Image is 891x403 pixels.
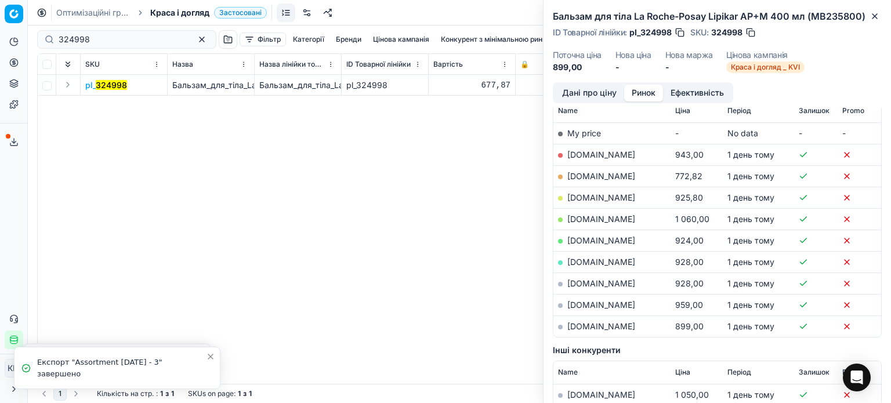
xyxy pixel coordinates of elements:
span: Назва лінійки товарів [259,60,325,69]
td: - [671,122,723,144]
span: pl_ [85,79,127,91]
span: Залишок [799,368,830,377]
button: Ринок [624,85,663,101]
div: Open Intercom Messenger [843,364,871,391]
span: ID Товарної лінійки : [553,28,627,37]
span: 1 день тому [727,300,774,310]
span: SKUs on page : [188,389,236,398]
span: 943,00 [675,150,704,159]
button: Close toast [204,350,218,364]
dt: Нова маржа [665,51,713,59]
strong: 1 [171,389,174,398]
span: 🔒 [520,60,529,69]
button: Фільтр [240,32,286,46]
strong: 1 [160,389,163,398]
span: Ціна [675,106,690,115]
span: 1 день тому [727,390,774,400]
span: Name [558,368,578,377]
button: Expand [61,78,75,92]
span: 928,00 [675,278,704,288]
span: Застосовані [214,7,267,19]
span: 1 день тому [727,214,774,224]
span: ID Товарної лінійки [346,60,411,69]
span: 1 день тому [727,150,774,159]
a: [DOMAIN_NAME] [567,321,635,331]
span: My price [567,128,601,138]
a: [DOMAIN_NAME] [567,300,635,310]
dt: Нова ціна [615,51,651,59]
span: pl_324998 [629,27,672,38]
button: Go to previous page [37,387,51,401]
span: 1 день тому [727,193,774,202]
span: Період [727,368,751,377]
button: Ефективність [663,85,731,101]
strong: 1 [249,389,252,398]
span: 1 день тому [727,321,774,331]
button: Категорії [288,32,329,46]
span: 324998 [711,27,742,38]
strong: 1 [238,389,241,398]
h2: Бальзам для тіла La Roche-Posay Lipikar AP+M 400 мл (MB235800) [553,9,882,23]
a: [DOMAIN_NAME] [567,257,635,267]
button: КM [5,359,23,377]
span: SKU [85,60,100,69]
div: pl_324998 [346,79,423,91]
span: Promo [842,106,864,115]
span: Краса і догляд [150,7,209,19]
span: Кількість на стр. [97,389,154,398]
a: Оптимізаційні групи [56,7,131,19]
a: [DOMAIN_NAME] [567,193,635,202]
button: Бренди [331,32,366,46]
div: : [97,389,174,398]
h5: Інші конкуренти [553,344,882,356]
dd: - [615,61,651,73]
span: Бальзам_для_тіла_La_Roche-Posay_Lipikar_AP+M_400_мл_(MB235800) [172,80,451,90]
a: [DOMAIN_NAME] [567,390,635,400]
td: - [838,122,881,144]
button: Дані про ціну [555,85,624,101]
dt: Цінова кампанія [726,51,805,59]
span: Promo [842,368,864,377]
span: 1 день тому [727,278,774,288]
span: Залишок [799,106,830,115]
span: Вартість [433,60,463,69]
a: [DOMAIN_NAME] [567,150,635,159]
td: - [794,122,838,144]
span: 924,00 [675,235,704,245]
span: 772,82 [675,171,702,181]
span: Період [727,106,751,115]
span: 925,80 [675,193,703,202]
nav: pagination [37,387,83,401]
div: Бальзам_для_тіла_La_Roche-Posay_Lipikar_AP+M_400_мл_(MB235800) [259,79,336,91]
span: SKU : [690,28,709,37]
span: Краса і догляд _ KVI [726,61,805,73]
a: [DOMAIN_NAME] [567,278,635,288]
div: 677,87 [433,79,510,91]
span: 1 050,00 [675,390,709,400]
button: Expand all [61,57,75,71]
button: Go to next page [69,387,83,401]
span: 1 день тому [727,257,774,267]
span: Назва [172,60,193,69]
a: [DOMAIN_NAME] [567,214,635,224]
span: 928,00 [675,257,704,267]
span: 1 день тому [727,171,774,181]
dd: - [665,61,713,73]
dt: Поточна ціна [553,51,602,59]
button: Цінова кампанія [368,32,434,46]
td: No data [723,122,794,144]
strong: з [243,389,247,398]
mark: 324998 [96,80,127,90]
span: Ціна [675,368,690,377]
div: Експорт "Assortment [DATE] - 3" завершено [37,357,206,379]
a: [DOMAIN_NAME] [567,171,635,181]
dd: 899,00 [553,61,602,73]
span: 1 060,00 [675,214,709,224]
button: 1 [53,387,67,401]
strong: з [165,389,169,398]
span: 1 день тому [727,235,774,245]
span: Name [558,106,578,115]
button: pl_324998 [85,79,127,91]
button: Конкурент з мінімальною ринковою ціною [436,32,591,46]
